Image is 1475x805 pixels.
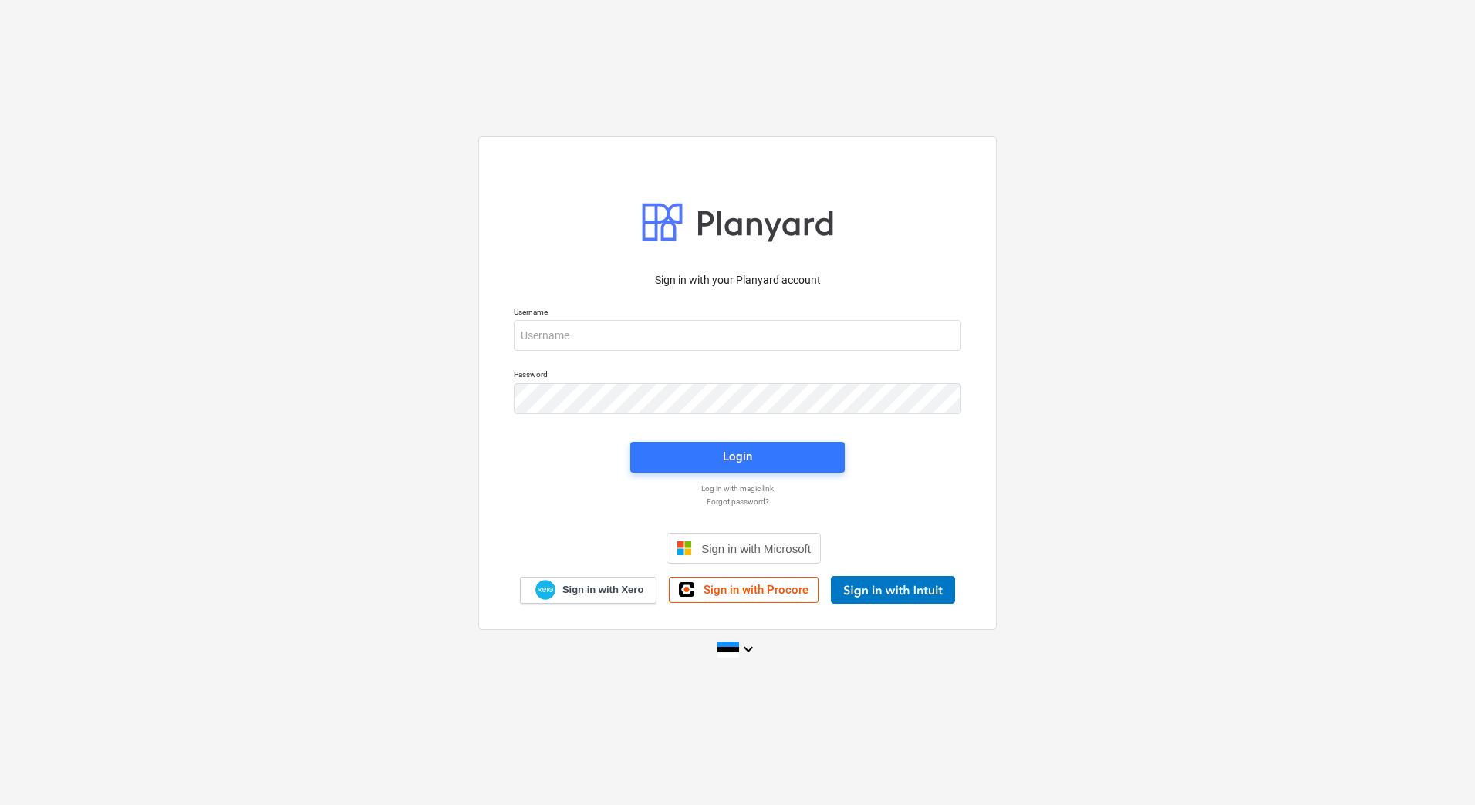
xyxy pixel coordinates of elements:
img: Microsoft logo [677,541,692,556]
a: Forgot password? [506,497,969,507]
p: Sign in with your Planyard account [514,272,961,288]
div: Login [723,446,752,466]
input: Username [514,320,961,351]
a: Sign in with Procore [669,577,819,603]
p: Password [514,369,961,382]
i: keyboard_arrow_down [739,640,758,658]
span: Sign in with Microsoft [701,542,811,555]
p: Username [514,307,961,320]
img: Xero logo [535,580,555,601]
a: Sign in with Xero [520,577,657,604]
span: Sign in with Xero [562,583,643,597]
a: Log in with magic link [506,483,969,493]
button: Login [630,442,845,473]
span: Sign in with Procore [704,583,808,597]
